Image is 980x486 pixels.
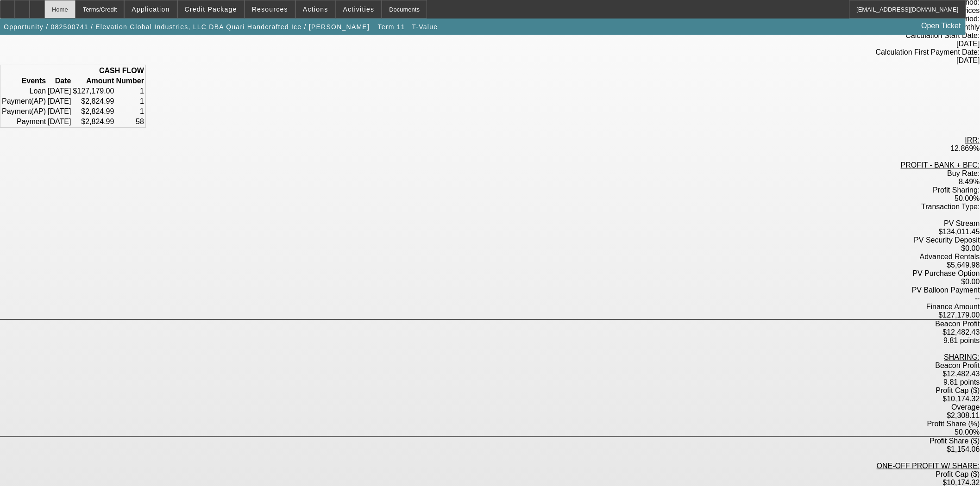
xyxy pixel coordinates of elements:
td: [DATE] [47,87,71,96]
span: Term 11 [378,23,405,31]
td: 58 [116,117,144,126]
td: Loan [1,87,46,96]
span: Actions [303,6,328,13]
button: Term 11 [376,19,408,35]
span: T-Value [412,23,438,31]
a: Open Ticket [918,18,965,34]
td: $2,824.99 [73,107,115,116]
td: Payment [1,107,46,116]
label: $0.00 [961,244,980,252]
span: Opportunity / 082500741 / Elevation Global Industries, LLC DBA Quari Handcrafted Ice / [PERSON_NAME] [4,23,370,31]
td: $127,179.00 [73,87,115,96]
label: $127,179.00 [939,311,980,319]
label: $5,649.98 [947,261,980,269]
span: Credit Package [185,6,237,13]
td: 1 [116,107,144,116]
span: Activities [343,6,375,13]
td: [DATE] [47,117,71,126]
label: -- [975,294,980,302]
span: Application [132,6,170,13]
td: [DATE] [47,97,71,106]
span: Resources [252,6,288,13]
th: Number [116,76,144,86]
td: Payment [1,97,46,106]
td: Payment [1,117,46,126]
button: T-Value [410,19,440,35]
td: $2,824.99 [73,117,115,126]
span: (AP) [31,97,46,105]
td: 1 [116,97,144,106]
button: Actions [296,0,335,18]
label: $0.00 [961,278,980,286]
th: Events [1,76,46,86]
button: Application [125,0,176,18]
td: [DATE] [47,107,71,116]
th: CASH FLOW [1,66,144,75]
label: $10,174.32 [943,395,980,403]
td: 1 [116,87,144,96]
span: (AP) [31,107,46,115]
button: Activities [336,0,382,18]
th: Date [47,76,71,86]
th: Amount [73,76,115,86]
button: Resources [245,0,295,18]
td: $2,824.99 [73,97,115,106]
label: 50.00% [955,428,980,436]
button: Credit Package [178,0,244,18]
